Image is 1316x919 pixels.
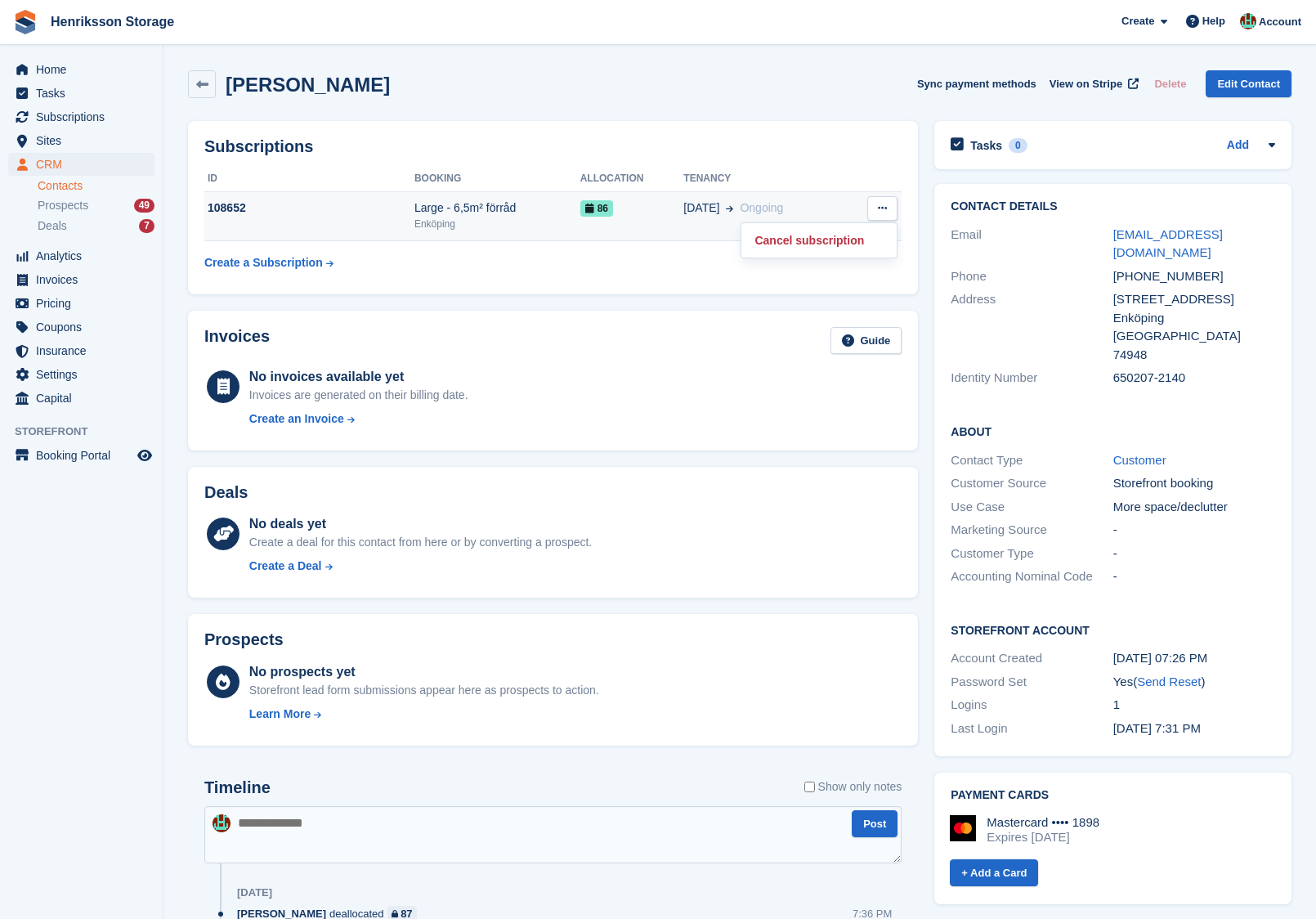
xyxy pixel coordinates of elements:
button: Sync payment methods [917,70,1036,97]
time: 2025-09-17 17:31:01 UTC [1113,721,1201,735]
div: Large - 6,5m² förråd [414,199,580,217]
div: Storefront booking [1113,474,1275,493]
div: No invoices available yet [249,367,468,387]
span: Deals [38,218,67,234]
input: Show only notes [804,778,815,796]
a: + Add a Card [950,859,1038,886]
th: Booking [414,166,580,192]
span: Create [1121,13,1154,29]
span: Subscriptions [36,105,134,128]
div: [PHONE_NUMBER] [1113,267,1275,286]
div: Email [951,226,1112,262]
span: Analytics [36,244,134,267]
a: menu [8,363,154,386]
span: Tasks [36,82,134,105]
a: Preview store [135,446,154,465]
th: ID [204,166,414,192]
h2: Timeline [204,778,271,797]
a: menu [8,387,154,410]
h2: Payment cards [951,789,1275,802]
img: Isak Martinelle [213,814,231,832]
h2: Storefront Account [951,621,1275,638]
div: Storefront lead form submissions appear here as prospects to action. [249,682,599,699]
a: Guide [830,327,902,354]
div: Create a deal for this contact from here or by converting a prospect. [249,534,592,551]
div: Address [951,290,1112,364]
div: - [1113,545,1275,563]
div: Enköping [1113,309,1275,328]
div: More space/declutter [1113,498,1275,517]
h2: Deals [204,483,248,502]
div: Expires [DATE] [987,830,1099,845]
div: 74948 [1113,346,1275,365]
span: View on Stripe [1050,76,1122,92]
a: Create an Invoice [249,410,468,428]
div: [GEOGRAPHIC_DATA] [1113,327,1275,346]
a: Contacts [38,178,154,194]
div: 1 [1113,696,1275,715]
a: Learn More [249,706,599,723]
div: No deals yet [249,514,592,534]
span: ( ) [1133,675,1205,688]
span: Prospects [38,198,88,213]
a: Add [1227,137,1249,155]
span: Sites [36,129,134,152]
a: menu [8,444,154,467]
div: 0 [1009,138,1027,153]
span: Settings [36,363,134,386]
button: Delete [1148,70,1193,97]
div: Password Set [951,673,1112,692]
div: Learn More [249,706,311,723]
span: Invoices [36,268,134,291]
img: Mastercard Logo [950,815,976,841]
span: [DATE] [683,199,719,217]
h2: Tasks [970,138,1002,153]
span: CRM [36,153,134,176]
span: Account [1259,14,1301,30]
div: Contact Type [951,451,1112,470]
a: menu [8,82,154,105]
div: Yes [1113,673,1275,692]
div: Customer Type [951,545,1112,563]
span: Coupons [36,316,134,338]
div: Logins [951,696,1112,715]
h2: Contact Details [951,200,1275,213]
a: Prospects 49 [38,197,154,214]
a: menu [8,316,154,338]
div: 108652 [204,199,414,217]
a: menu [8,105,154,128]
a: menu [8,339,154,362]
div: Identity Number [951,369,1112,388]
div: [DATE] [237,886,272,899]
div: Create an Invoice [249,410,344,428]
div: 7 [139,219,154,233]
span: Storefront [15,424,163,440]
div: No prospects yet [249,662,599,682]
a: Customer [1113,453,1166,467]
div: Mastercard •••• 1898 [987,815,1099,830]
div: Last Login [951,720,1112,738]
label: Show only notes [804,778,902,796]
div: Customer Source [951,474,1112,493]
a: Create a Deal [249,558,592,575]
div: Account Created [951,649,1112,668]
div: [DATE] 07:26 PM [1113,649,1275,668]
a: Create a Subscription [204,248,333,278]
span: Booking Portal [36,444,134,467]
div: - [1113,521,1275,540]
h2: About [951,423,1275,439]
a: menu [8,153,154,176]
span: Capital [36,387,134,410]
a: View on Stripe [1043,70,1142,97]
div: Invoices are generated on their billing date. [249,387,468,404]
a: menu [8,244,154,267]
div: - [1113,567,1275,586]
a: [EMAIL_ADDRESS][DOMAIN_NAME] [1113,227,1223,260]
a: menu [8,58,154,81]
a: menu [8,268,154,291]
div: Enköping [414,217,580,231]
span: Home [36,58,134,81]
h2: Prospects [204,630,284,649]
div: Create a Deal [249,558,322,575]
div: Use Case [951,498,1112,517]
